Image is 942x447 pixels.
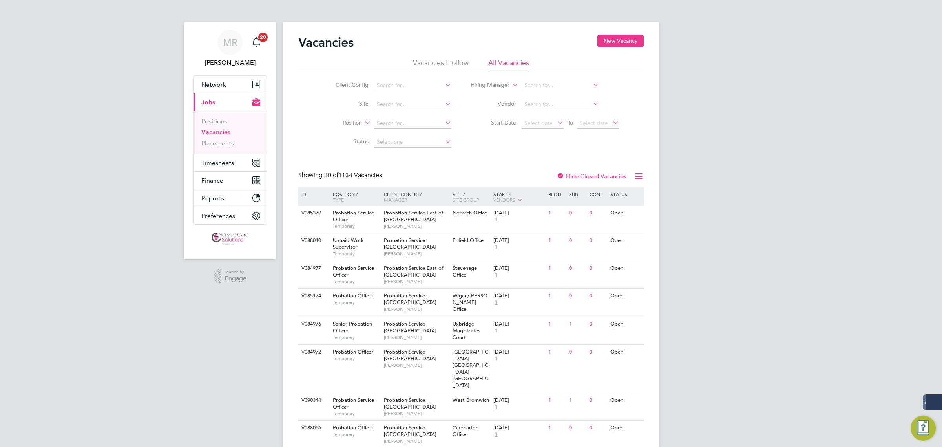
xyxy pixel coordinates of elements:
li: Vacancies I follow [413,58,469,72]
button: Network [194,76,267,93]
div: V084972 [299,345,327,359]
span: Matt Robson [193,58,267,68]
label: Vendor [471,100,516,107]
label: Site [323,100,369,107]
input: Search for... [374,118,451,129]
div: Sub [567,187,588,201]
span: Stevenage Office [453,265,477,278]
span: Powered by [225,269,246,275]
span: Probation Service [GEOGRAPHIC_DATA] [384,237,436,250]
span: Temporary [333,431,380,438]
div: 1 [546,261,567,276]
span: [PERSON_NAME] [384,306,449,312]
div: 1 [546,421,567,435]
div: [DATE] [493,237,544,244]
div: Start / [491,187,546,207]
span: 1 [493,299,498,306]
div: [DATE] [493,397,544,404]
span: 1 [493,431,498,438]
span: Select date [524,119,553,126]
div: 0 [588,345,608,359]
label: Status [323,138,369,145]
span: Unpaid Work Supervisor [333,237,364,250]
span: Probation Service [GEOGRAPHIC_DATA] [384,424,436,438]
input: Search for... [522,80,599,91]
label: Client Config [323,81,369,88]
span: Vendors [493,196,515,203]
span: West Bromwich [453,397,489,403]
span: Select date [580,119,608,126]
div: 1 [567,317,588,332]
a: Vacancies [201,128,230,136]
span: 30 of [324,171,338,179]
div: Client Config / [382,187,451,206]
span: To [565,117,575,128]
span: Temporary [333,410,380,417]
label: Hiring Manager [464,81,509,89]
button: Reports [194,189,267,207]
span: Probation Service - [GEOGRAPHIC_DATA] [384,292,436,306]
span: Probation Service Officer [333,209,374,223]
button: Finance [194,172,267,189]
span: Manager [384,196,407,203]
span: Probation Officer [333,424,373,431]
h2: Vacancies [298,35,354,50]
span: MR [223,37,237,48]
div: 1 [546,345,567,359]
label: Hide Closed Vacancies [557,172,626,180]
div: Reqd [546,187,567,201]
div: V088010 [299,233,327,248]
a: 20 [248,30,264,55]
span: Type [333,196,344,203]
div: V088066 [299,421,327,435]
span: 1 [493,272,498,278]
span: Temporary [333,299,380,306]
div: Open [608,345,643,359]
div: V084977 [299,261,327,276]
span: Temporary [333,278,380,285]
span: [PERSON_NAME] [384,438,449,444]
span: Probation Service [GEOGRAPHIC_DATA] [384,348,436,362]
input: Select one [374,137,451,148]
div: Open [608,421,643,435]
span: Temporary [333,355,380,362]
div: 0 [567,261,588,276]
button: Preferences [194,207,267,224]
div: Open [608,393,643,408]
div: Open [608,233,643,248]
div: 0 [567,233,588,248]
span: 1 [493,328,498,334]
button: New Vacancy [597,35,644,47]
div: 1 [546,317,567,332]
input: Search for... [374,80,451,91]
span: [PERSON_NAME] [384,362,449,368]
div: Open [608,289,643,303]
span: Jobs [201,99,215,106]
a: Placements [201,139,234,147]
span: Probation Service East of [GEOGRAPHIC_DATA] [384,265,443,278]
span: Caernarfon Office [453,424,478,438]
button: Timesheets [194,154,267,171]
div: Open [608,261,643,276]
span: 1134 Vacancies [324,171,382,179]
a: Powered byEngage [214,269,247,284]
div: [DATE] [493,425,544,431]
div: [DATE] [493,349,544,355]
span: Temporary [333,251,380,257]
div: 0 [567,421,588,435]
span: Probation Officer [333,292,373,299]
span: Probation Officer [333,348,373,355]
span: Senior Probation Officer [333,321,372,334]
span: Preferences [201,212,235,220]
span: [PERSON_NAME] [384,278,449,285]
div: Site / [451,187,492,206]
span: Reports [201,194,224,202]
span: Engage [225,275,246,282]
div: 1 [546,233,567,248]
span: Probation Service Officer [333,265,374,278]
div: ID [299,187,327,201]
span: 20 [258,33,268,42]
input: Search for... [522,99,599,110]
span: [PERSON_NAME] [384,251,449,257]
span: Probation Service East of [GEOGRAPHIC_DATA] [384,209,443,223]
